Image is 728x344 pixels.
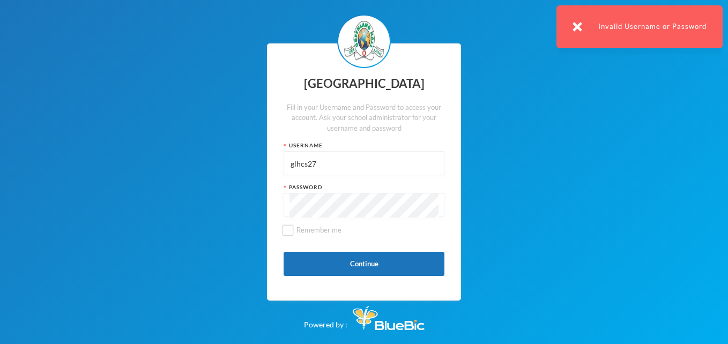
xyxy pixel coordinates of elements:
[353,306,425,330] img: Bluebic
[284,141,444,149] div: Username
[284,102,444,134] div: Fill in your Username and Password to access your account. Ask your school administrator for your...
[556,5,723,48] div: Invalid Username or Password
[284,252,444,276] button: Continue
[304,301,425,330] div: Powered by :
[284,73,444,94] div: [GEOGRAPHIC_DATA]
[292,226,346,234] span: Remember me
[284,183,444,191] div: Password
